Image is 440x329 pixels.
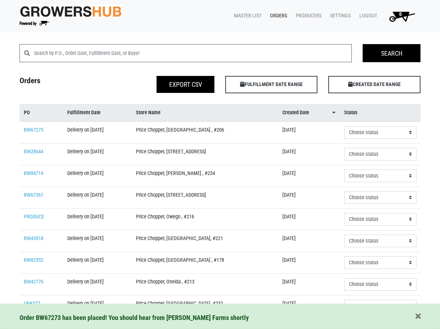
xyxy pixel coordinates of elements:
a: PRODUCE [24,214,44,220]
button: Export CSV [157,76,214,93]
td: Price Chopper, [GEOGRAPHIC_DATA], #232 [132,295,278,317]
img: Cart [386,9,418,23]
td: Price Chopper, [STREET_ADDRESS] [132,143,278,165]
a: Master List [228,9,264,23]
td: Delivery on [DATE] [63,230,131,252]
td: [DATE] [278,121,340,144]
td: [DATE] [278,143,340,165]
a: UNKSTT [24,300,40,307]
td: Delivery on [DATE] [63,252,131,273]
div: Order BW67273 has been placed! You should hear from [PERSON_NAME] Farms shortly [20,313,421,323]
td: [DATE] [278,187,340,208]
td: [DATE] [278,295,340,317]
h4: Orders [14,76,117,90]
td: Delivery on [DATE] [63,121,131,144]
span: 0 [399,11,402,17]
td: Delivery on [DATE] [63,187,131,208]
input: Search by P.O., Order Date, Fulfillment Date, or Buyer [34,44,352,62]
a: Logout [354,9,380,23]
a: Producers [290,9,324,23]
span: Store Name [136,109,161,117]
td: Price Chopper, Oneida , #213 [132,273,278,295]
input: Search [363,44,420,62]
td: [DATE] [278,230,340,252]
td: Price Chopper, [PERSON_NAME] , #234 [132,165,278,187]
a: Fulfillment Date [67,109,127,117]
td: Delivery on [DATE] [63,273,131,295]
td: Delivery on [DATE] [63,208,131,230]
span: Created Date [282,109,309,117]
a: 0 [380,9,421,23]
td: Delivery on [DATE] [63,295,131,317]
a: BW67367 [24,192,43,198]
a: Created Date [282,109,336,117]
td: [DATE] [278,165,340,187]
td: Price Chopper, [GEOGRAPHIC_DATA] , #206 [132,121,278,144]
td: Price Chopper, [GEOGRAPHIC_DATA] , #178 [132,252,278,273]
a: Status [344,109,416,117]
img: original-fc7597fdc6adbb9d0e2ae620e786d1a2.jpg [20,5,122,18]
td: Price Chopper, [GEOGRAPHIC_DATA], #221 [132,230,278,252]
td: [DATE] [278,208,340,230]
td: Price Chopper, [STREET_ADDRESS] [132,187,278,208]
a: BW42776 [24,279,43,285]
img: Powered by Big Wheelbarrow [20,21,50,26]
a: PO [24,109,59,117]
a: BW43918 [24,235,43,242]
a: Store Name [136,109,274,117]
td: Delivery on [DATE] [63,165,131,187]
span: CREATED DATE RANGE [328,76,420,93]
span: Fulfillment Date [67,109,101,117]
td: [DATE] [278,252,340,273]
a: BW28644 [24,149,43,155]
a: BW67273 [24,127,43,133]
a: Settings [324,9,354,23]
span: Status [344,109,358,117]
td: [DATE] [278,273,340,295]
a: Orders [264,9,290,23]
span: PO [24,109,30,117]
a: BW82552 [24,257,43,263]
span: FULFILLMENT DATE RANGE [225,76,317,93]
td: Price Chopper, Owego , #216 [132,208,278,230]
td: Delivery on [DATE] [63,143,131,165]
a: BW84716 [24,170,43,176]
